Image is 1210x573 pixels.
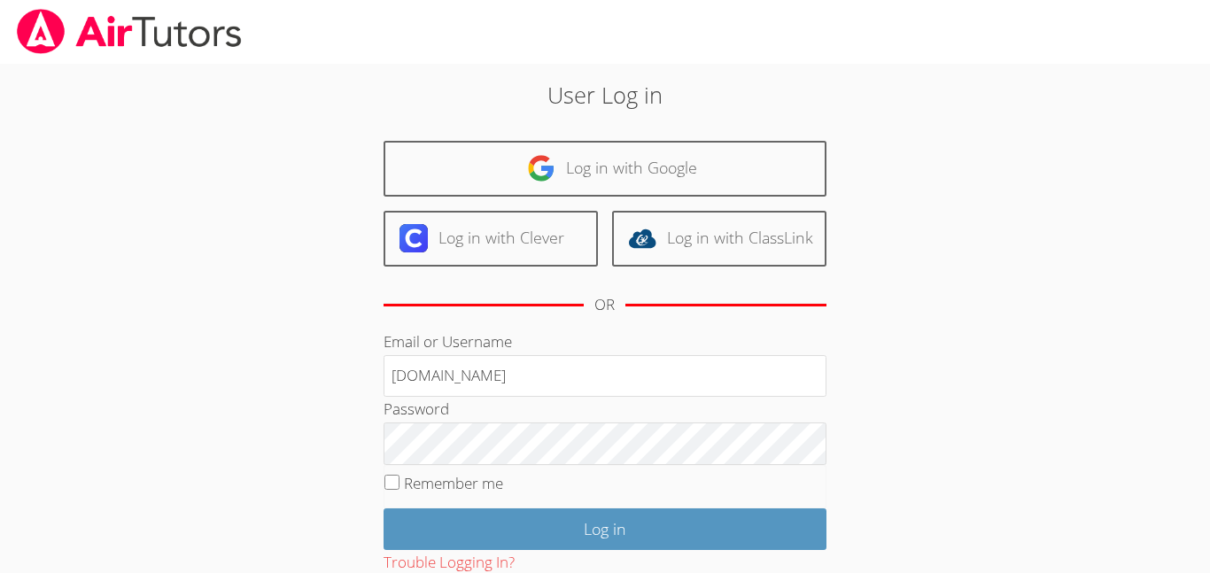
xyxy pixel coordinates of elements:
img: google-logo-50288ca7cdecda66e5e0955fdab243c47b7ad437acaf1139b6f446037453330a.svg [527,154,555,182]
input: Log in [384,508,826,550]
h2: User Log in [278,78,932,112]
a: Log in with Google [384,141,826,197]
div: OR [594,292,615,318]
a: Log in with Clever [384,211,598,267]
a: Log in with ClassLink [612,211,826,267]
img: classlink-logo-d6bb404cc1216ec64c9a2012d9dc4662098be43eaf13dc465df04b49fa7ab582.svg [628,224,656,252]
img: clever-logo-6eab21bc6e7a338710f1a6ff85c0baf02591cd810cc4098c63d3a4b26e2feb20.svg [399,224,428,252]
label: Email or Username [384,331,512,352]
img: airtutors_banner-c4298cdbf04f3fff15de1276eac7730deb9818008684d7c2e4769d2f7ddbe033.png [15,9,244,54]
label: Remember me [404,473,503,493]
label: Password [384,399,449,419]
